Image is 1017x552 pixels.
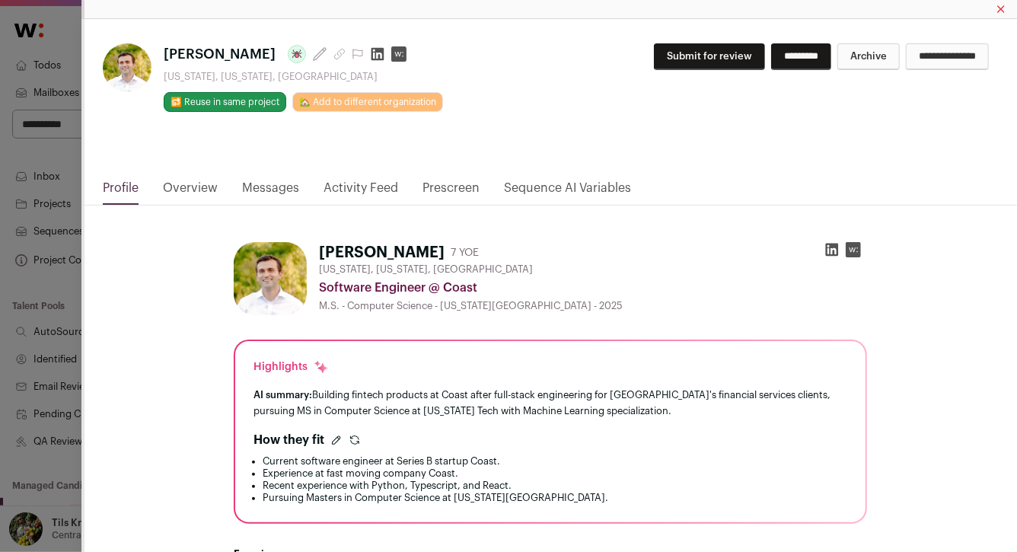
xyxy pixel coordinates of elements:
a: 🏡 Add to different organization [292,92,443,112]
li: Pursuing Masters in Computer Science at [US_STATE][GEOGRAPHIC_DATA]. [263,492,847,504]
span: [US_STATE], [US_STATE], [GEOGRAPHIC_DATA] [319,263,533,276]
button: 🔂 Reuse in same project [164,92,286,112]
div: M.S. - Computer Science - [US_STATE][GEOGRAPHIC_DATA] - 2025 [319,300,867,312]
li: Recent experience with Python, Typescript, and React. [263,480,847,492]
li: Current software engineer at Series B startup Coast. [263,455,847,467]
li: Experience at fast moving company Coast. [263,467,847,480]
span: [PERSON_NAME] [164,43,276,65]
button: Archive [837,43,900,70]
div: 7 YOE [451,245,479,260]
a: Profile [103,179,139,205]
a: Sequence AI Variables [504,179,631,205]
img: 7d5245aea285aa54155d5def18f78a80874a6db83a220026cbe6efd6e6e67f58.jpg [103,43,151,92]
div: Building fintech products at Coast after full-stack engineering for [GEOGRAPHIC_DATA]'s financial... [253,387,847,419]
span: AI summary: [253,390,312,400]
a: Messages [242,179,299,205]
div: Software Engineer @ Coast [319,279,867,297]
h1: [PERSON_NAME] [319,242,445,263]
a: Overview [163,179,218,205]
h2: How they fit [253,431,324,449]
div: [US_STATE], [US_STATE], [GEOGRAPHIC_DATA] [164,71,443,83]
a: Prescreen [422,179,480,205]
a: Activity Feed [324,179,398,205]
img: 7d5245aea285aa54155d5def18f78a80874a6db83a220026cbe6efd6e6e67f58.jpg [234,242,307,315]
div: Highlights [253,359,329,375]
button: Submit for review [654,43,765,70]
